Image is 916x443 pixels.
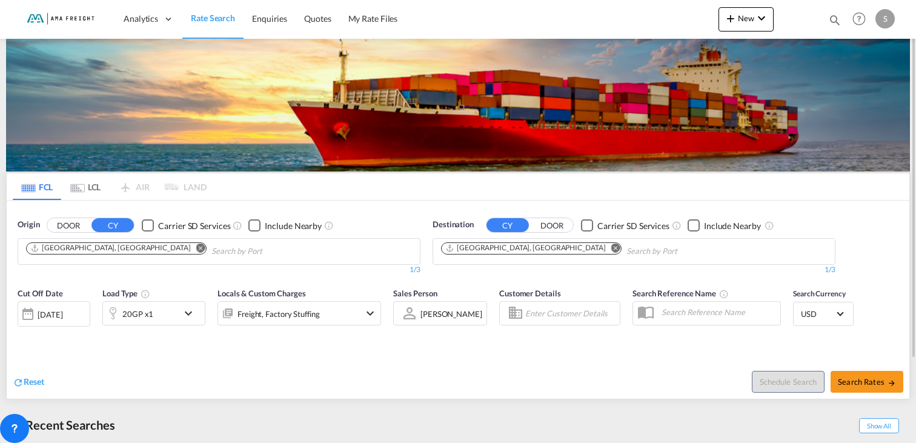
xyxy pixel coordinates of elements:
span: Cut Off Date [18,288,63,298]
md-icon: icon-chevron-down [754,11,769,25]
span: Destination [433,219,474,231]
input: Chips input. [211,242,327,261]
button: CY [91,218,134,232]
md-icon: Unchecked: Search for CY (Container Yard) services for all selected carriers.Checked : Search for... [233,221,242,230]
div: S [875,9,895,28]
button: Search Ratesicon-arrow-right [831,371,903,393]
md-chips-wrap: Chips container. Use arrow keys to select chips. [24,239,331,261]
div: Hamburg, DEHAM [445,243,605,253]
button: DOOR [531,218,573,232]
button: Note: By default Schedule search will only considerorigin ports, destination ports and cut off da... [752,371,825,393]
div: Freight Factory Stuffingicon-chevron-down [217,301,381,325]
md-checkbox: Checkbox No Ink [142,219,230,231]
button: CY [486,218,529,232]
span: New [723,13,769,23]
md-pagination-wrapper: Use the left and right arrow keys to navigate between tabs [13,173,207,200]
md-checkbox: Checkbox No Ink [248,219,322,231]
div: [PERSON_NAME] [420,309,482,319]
span: USD [801,308,835,319]
div: Shanghai, CNSHA [30,243,190,253]
input: Enter Customer Details [525,304,616,322]
md-tab-item: LCL [61,173,110,200]
md-tab-item: FCL [13,173,61,200]
span: Sales Person [393,288,437,298]
md-icon: icon-chevron-down [363,306,377,321]
span: Show All [859,418,899,433]
span: Locals & Custom Charges [217,288,306,298]
div: icon-refreshReset [13,376,44,389]
img: LCL+%26+FCL+BACKGROUND.png [6,39,910,172]
div: Press delete to remove this chip. [445,243,608,253]
md-select: Sales Person: Stefan Steffen [419,305,483,322]
span: Search Currency [793,289,846,298]
button: icon-plus 400-fgNewicon-chevron-down [719,7,774,32]
md-icon: Unchecked: Ignores neighbouring ports when fetching rates.Checked : Includes neighbouring ports w... [324,221,334,230]
md-icon: Your search will be saved by the below given name [719,289,729,299]
md-icon: icon-information-outline [141,289,150,299]
div: OriginDOOR CY Checkbox No InkUnchecked: Search for CY (Container Yard) services for all selected ... [7,201,909,399]
input: Search Reference Name [655,303,780,321]
span: Analytics [124,13,158,25]
div: 1/3 [18,265,420,275]
md-icon: Unchecked: Search for CY (Container Yard) services for all selected carriers.Checked : Search for... [672,221,682,230]
div: 20GP x1icon-chevron-down [102,301,205,325]
md-icon: Unchecked: Ignores neighbouring ports when fetching rates.Checked : Includes neighbouring ports w... [765,221,774,230]
button: DOOR [47,218,90,232]
div: icon-magnify [828,13,841,32]
span: Origin [18,219,39,231]
md-icon: icon-plus 400-fg [723,11,738,25]
span: Help [849,8,869,29]
span: Reset [24,376,44,387]
div: Carrier SD Services [597,220,669,232]
div: Include Nearby [704,220,761,232]
md-checkbox: Checkbox No Ink [581,219,669,231]
div: Include Nearby [265,220,322,232]
div: Press delete to remove this chip. [30,243,193,253]
div: Help [849,8,875,30]
span: My Rate Files [348,13,398,24]
div: Carrier SD Services [158,220,230,232]
div: [DATE] [38,309,62,320]
md-icon: icon-magnify [828,13,841,27]
md-datepicker: Select [18,325,27,342]
md-checkbox: Checkbox No Ink [688,219,761,231]
span: Load Type [102,288,150,298]
span: Search Rates [838,377,896,387]
button: Remove [188,243,206,255]
span: Quotes [304,13,331,24]
md-icon: icon-arrow-right [888,379,896,387]
input: Chips input. [626,242,742,261]
md-chips-wrap: Chips container. Use arrow keys to select chips. [439,239,746,261]
img: f843cad07f0a11efa29f0335918cc2fb.png [18,5,100,33]
span: Enquiries [252,13,287,24]
div: Freight Factory Stuffing [237,305,320,322]
md-select: Select Currency: $ USDUnited States Dollar [800,305,847,322]
div: Recent Searches [6,411,120,439]
span: Customer Details [499,288,560,298]
md-icon: icon-chevron-down [181,306,202,321]
md-icon: icon-refresh [13,377,24,388]
span: Rate Search [191,13,235,23]
button: Remove [603,243,621,255]
div: 1/3 [433,265,835,275]
span: Search Reference Name [632,288,729,298]
div: 20GP x1 [122,305,153,322]
div: [DATE] [18,301,90,327]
